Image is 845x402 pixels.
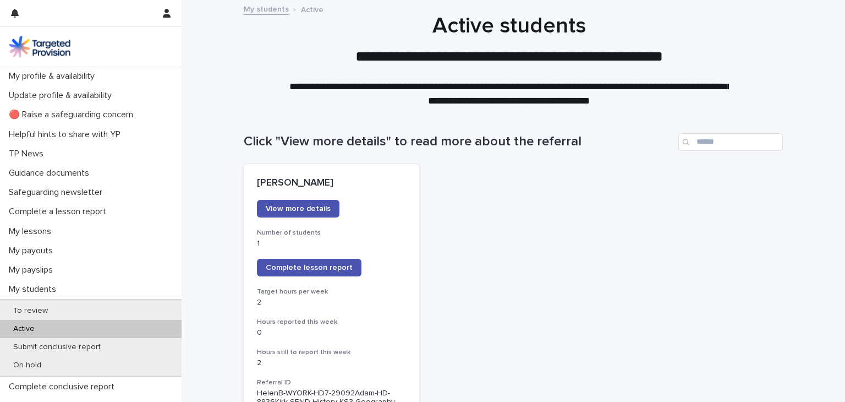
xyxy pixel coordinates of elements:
p: My lessons [4,226,60,237]
h3: Target hours per week [257,287,406,296]
h3: Number of students [257,229,406,237]
h3: Hours still to report this week [257,348,406,357]
a: Complete lesson report [257,259,361,276]
p: My payslips [4,265,62,275]
p: TP News [4,149,52,159]
p: 🔴 Raise a safeguarding concern [4,110,142,120]
p: Complete conclusive report [4,382,123,392]
input: Search [678,133,783,151]
span: Complete lesson report [266,264,353,271]
p: On hold [4,361,50,370]
p: My profile & availability [4,71,103,82]
p: 2 [257,358,406,368]
p: 2 [257,298,406,307]
a: My students [244,2,289,15]
h3: Referral ID [257,378,406,387]
p: Safeguarding newsletter [4,187,111,198]
p: Update profile & availability [4,90,120,101]
p: My payouts [4,246,62,256]
p: [PERSON_NAME] [257,177,406,189]
img: M5nRWzHhSzIhMunXDL62 [9,36,70,58]
p: Active [4,324,43,334]
p: My students [4,284,65,295]
p: To review [4,306,57,316]
span: View more details [266,205,331,213]
h3: Hours reported this week [257,318,406,327]
p: Active [301,3,323,15]
a: View more details [257,200,339,218]
h1: Active students [239,13,778,39]
p: Submit conclusive report [4,343,109,352]
h1: Click "View more details" to read more about the referral [244,134,674,150]
p: 1 [257,239,406,248]
p: Helpful hints to share with YP [4,129,129,140]
p: Guidance documents [4,168,98,178]
p: Complete a lesson report [4,207,115,217]
p: 0 [257,328,406,338]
